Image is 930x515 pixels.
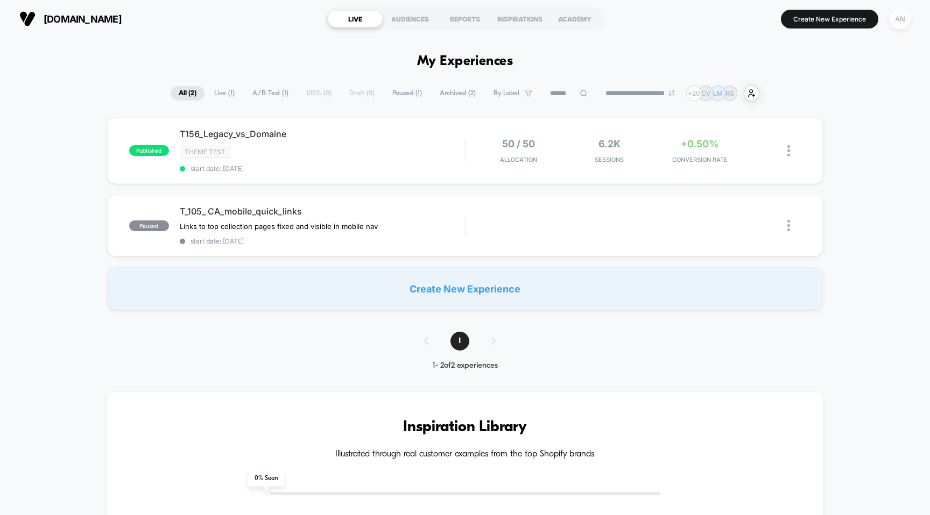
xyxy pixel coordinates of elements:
span: 0 % Seen [248,470,284,487]
span: 6.2k [598,138,621,149]
div: Create New Experience [107,267,823,310]
span: [DOMAIN_NAME] [44,13,122,25]
button: Create New Experience [781,10,878,28]
span: CONVERSION RATE [657,156,742,163]
div: LIVE [328,10,383,27]
span: 1 [450,332,469,351]
span: start date: [DATE] [180,237,465,245]
span: By Label [494,89,519,97]
img: close [787,145,790,156]
img: end [668,90,675,96]
div: + 20 [686,85,702,101]
div: ACADEMY [547,10,602,27]
span: Paused ( 1 ) [384,86,430,101]
span: A/B Test ( 1 ) [244,86,297,101]
span: paused [129,220,169,231]
span: published [129,145,169,156]
h3: Inspiration Library [139,419,791,436]
div: 1 - 2 of 2 experiences [413,361,517,370]
div: AUDIENCES [383,10,438,27]
span: Live ( 1 ) [206,86,243,101]
span: Allocation [500,156,537,163]
h1: My Experiences [417,54,513,69]
span: Links to top collection pages fixed and visible in mobile nav [180,222,378,231]
span: Theme Test [180,146,230,158]
div: REPORTS [438,10,492,27]
span: T156_Legacy_vs_Domaine [180,128,465,139]
button: AN [886,8,914,30]
h4: Illustrated through real customer examples from the top Shopify brands [139,449,791,460]
p: CV [701,89,710,97]
button: [DOMAIN_NAME] [16,10,125,27]
img: close [787,220,790,231]
span: Sessions [567,156,652,163]
span: All ( 2 ) [171,86,205,101]
div: AN [890,9,911,30]
p: LM [713,89,723,97]
div: INSPIRATIONS [492,10,547,27]
p: RS [725,89,734,97]
span: +0.50% [681,138,718,149]
span: Archived ( 2 ) [432,86,484,101]
span: 50 / 50 [502,138,535,149]
img: Visually logo [19,11,36,27]
span: start date: [DATE] [180,164,465,173]
span: T_105_ CA_mobile_quick_links [180,206,465,217]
